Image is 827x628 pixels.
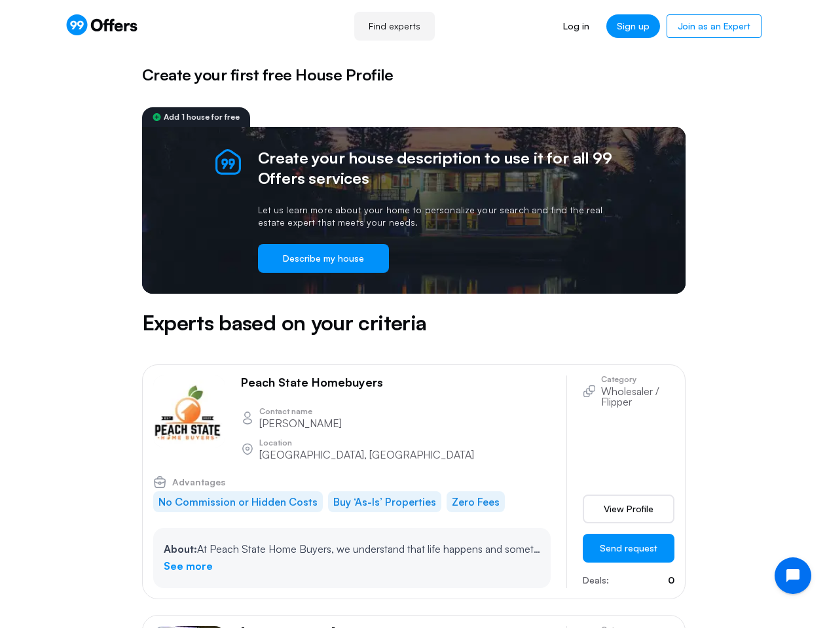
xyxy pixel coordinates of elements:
p: 0 [668,573,674,587]
a: See more [164,558,213,575]
p: Let us learn more about your home to personalize your search and find the real estate expert that... [258,204,614,228]
a: Join as an Expert [667,14,762,38]
a: Sign up [606,14,660,38]
p: Location [259,439,474,447]
p: [GEOGRAPHIC_DATA], [GEOGRAPHIC_DATA] [259,449,474,460]
p: Contact name [259,408,342,415]
span: About: [164,542,197,555]
p: Peach State Homebuyers [241,375,383,390]
li: No Commission or Hidden Costs [153,491,323,512]
button: Describe my house [258,244,389,273]
h2: Create your house description to use it for all 99 Offers services [258,148,614,188]
p: Category [601,375,674,383]
span: Advantages [172,478,225,487]
img: Kevin Kao [153,375,225,447]
p: At Peach State Home Buyers, we understand that life happens and sometimes, you just need to sell ... [164,541,540,558]
li: Zero Fees [447,491,505,512]
h5: Experts based on your criteria [142,307,686,338]
p: Deals: [583,573,609,587]
li: Buy ‘As-Is’ Properties [328,491,441,512]
a: Find experts [354,12,435,41]
p: [PERSON_NAME] [259,418,342,428]
a: View Profile [583,495,674,523]
span: Add 1 house for free [164,113,240,121]
button: Send request [583,534,674,563]
h5: Create your first free House Profile [142,63,686,86]
span: View Profile [604,502,653,515]
a: Log in [553,14,599,38]
p: Wholesaler / Flipper [601,386,674,407]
